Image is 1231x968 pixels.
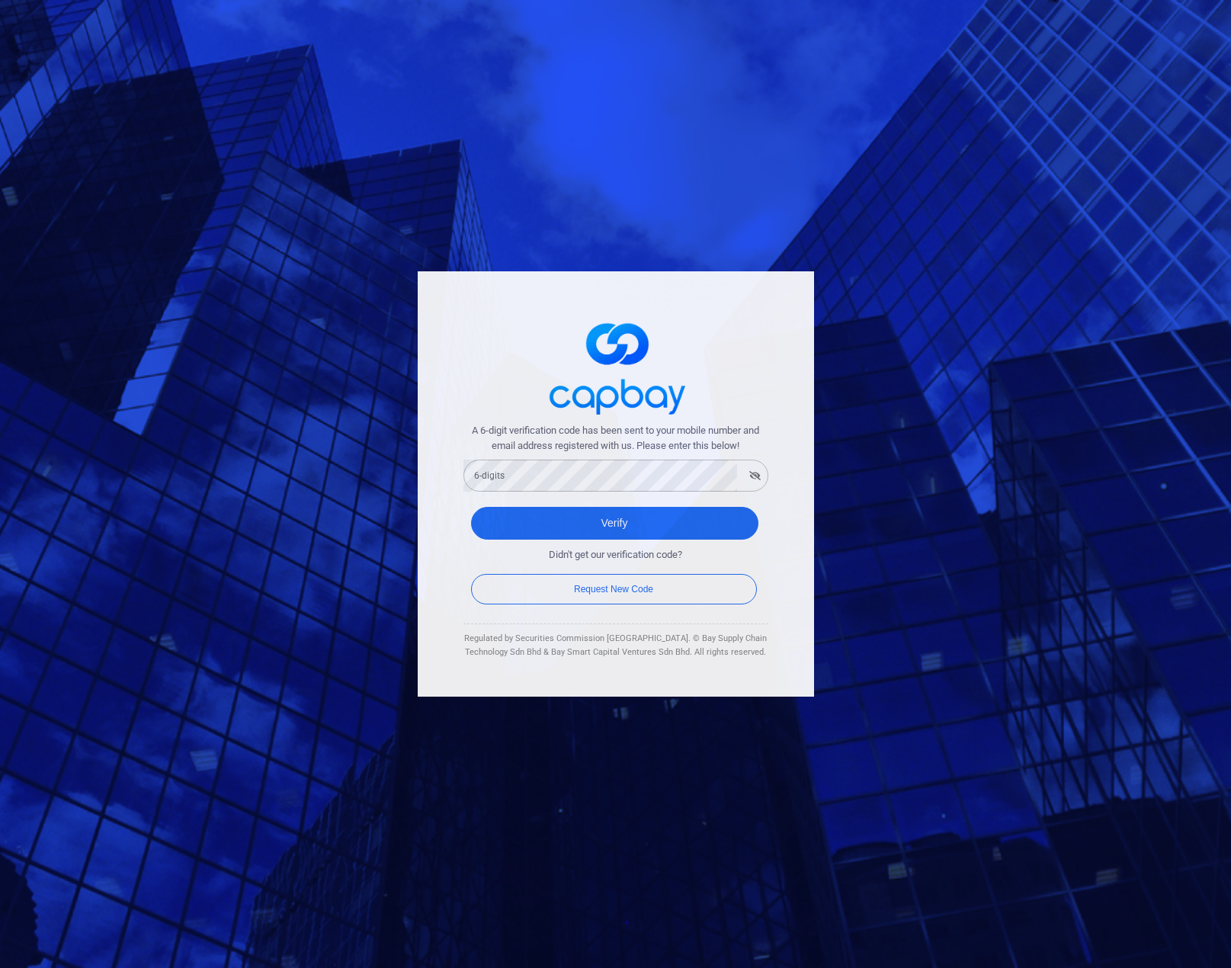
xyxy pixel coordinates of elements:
div: Regulated by Securities Commission [GEOGRAPHIC_DATA]. © Bay Supply Chain Technology Sdn Bhd & Bay... [463,632,768,659]
span: Didn't get our verification code? [549,547,682,563]
img: logo [540,309,692,423]
button: Request New Code [471,574,757,604]
span: A 6-digit verification code has been sent to your mobile number and email address registered with... [463,423,768,455]
button: Verify [471,507,758,540]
